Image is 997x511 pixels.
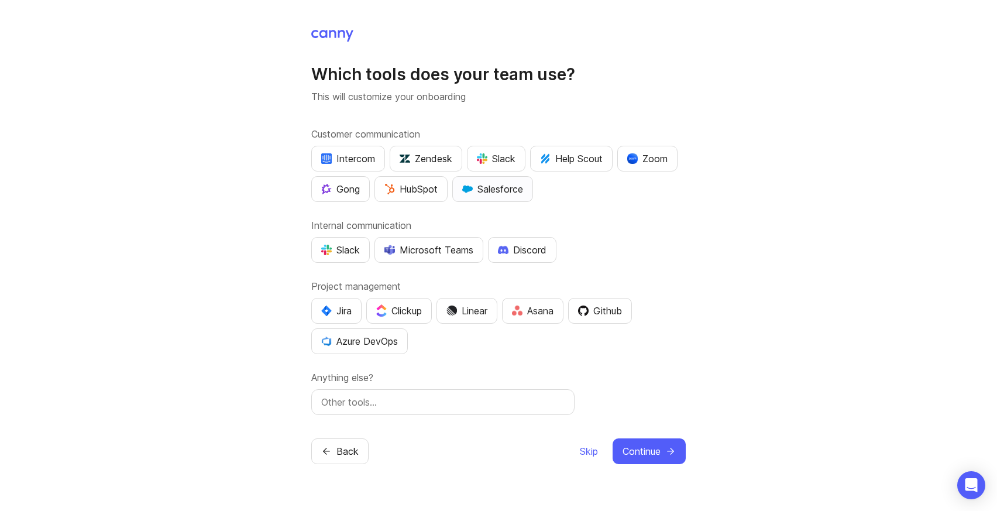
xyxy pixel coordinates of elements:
img: +iLplPsjzba05dttzK064pds+5E5wZnCVbuGoLvBrYdmEPrXTzGo7zG60bLEREEjvOjaG9Saez5xsOEAbxBwOP6dkea84XY9O... [498,245,508,253]
span: Skip [580,444,598,458]
div: Slack [477,152,515,166]
button: Azure DevOps [311,328,408,354]
label: Internal communication [311,218,686,232]
button: Back [311,438,369,464]
img: G+3M5qq2es1si5SaumCnMN47tP1CvAZneIVX5dcx+oz+ZLhv4kfP9DwAAAABJRU5ErkJggg== [384,184,395,194]
div: Asana [512,304,553,318]
div: HubSpot [384,182,438,196]
button: Gong [311,176,370,202]
button: Linear [436,298,497,324]
button: Salesforce [452,176,533,202]
img: Rf5nOJ4Qh9Y9HAAAAAElFTkSuQmCC [512,306,522,315]
div: Open Intercom Messenger [957,471,985,499]
div: Discord [498,243,546,257]
button: HubSpot [374,176,448,202]
button: Microsoft Teams [374,237,483,263]
input: Other tools… [321,395,565,409]
img: WIAAAAASUVORK5CYII= [477,153,487,164]
div: Salesforce [462,182,523,196]
button: Help Scout [530,146,613,172]
button: Continue [613,438,686,464]
div: Zendesk [400,152,452,166]
div: Jira [321,304,352,318]
div: Clickup [376,304,422,318]
div: Zoom [627,152,668,166]
button: Zoom [617,146,678,172]
img: GKxMRLiRsgdWqxrdBeWfGK5kaZ2alx1WifDSa2kSTsK6wyJURKhUuPoQRYzjholVGzT2A2owx2gHwZoyZHHCYJ8YNOAZj3DSg... [462,184,473,194]
img: YKcwp4sHBXAAAAAElFTkSuQmCC [321,336,332,347]
button: Slack [311,237,370,263]
div: Microsoft Teams [384,243,473,257]
div: Help Scout [540,152,603,166]
img: eRR1duPH6fQxdnSV9IruPjCimau6md0HxlPR81SIPROHX1VjYjAN9a41AAAAAElFTkSuQmCC [321,153,332,164]
img: Canny Home [311,30,353,42]
div: Intercom [321,152,375,166]
img: kV1LT1TqjqNHPtRK7+FoaplE1qRq1yqhg056Z8K5Oc6xxgIuf0oNQ9LelJqbcyPisAf0C9LDpX5UIuAAAAAElFTkSuQmCC [540,153,551,164]
img: D0GypeOpROL5AAAAAElFTkSuQmCC [384,245,395,255]
label: Project management [311,279,686,293]
span: Continue [623,444,661,458]
label: Customer communication [311,127,686,141]
img: 0D3hMmx1Qy4j6AAAAAElFTkSuQmCC [578,306,589,316]
button: Intercom [311,146,385,172]
img: Dm50RERGQWO2Ei1WzHVviWZlaLVriU9uRN6E+tIr91ebaDbMKKPDpFbssSuEG21dcGXkrKsuOVPwCeFJSFAIOxgiKgL2sFHRe... [446,306,457,316]
div: Gong [321,182,360,196]
img: WIAAAAASUVORK5CYII= [321,245,332,255]
img: xLHbn3khTPgAAAABJRU5ErkJggg== [627,153,638,164]
img: qKnp5cUisfhcFQGr1t296B61Fm0WkUVwBZaiVE4uNRmEGBFetJMz8xGrgPHqF1mLDIG816Xx6Jz26AFmkmT0yuOpRCAR7zRpG... [321,184,332,194]
div: Github [578,304,622,318]
button: Discord [488,237,556,263]
img: j83v6vj1tgY2AAAAABJRU5ErkJggg== [376,304,387,317]
img: UniZRqrCPz6BHUWevMzgDJ1FW4xaGg2egd7Chm8uY0Al1hkDyjqDa8Lkk0kDEdqKkBok+T4wfoD0P0o6UMciQ8AAAAASUVORK... [400,153,410,164]
label: Anything else? [311,371,686,385]
button: Zendesk [390,146,462,172]
button: Github [568,298,632,324]
button: Clickup [366,298,432,324]
h1: Which tools does your team use? [311,64,686,85]
p: This will customize your onboarding [311,90,686,104]
button: Asana [502,298,563,324]
button: Slack [467,146,525,172]
button: Jira [311,298,362,324]
img: svg+xml;base64,PHN2ZyB4bWxucz0iaHR0cDovL3d3dy53My5vcmcvMjAwMC9zdmciIHZpZXdCb3g9IjAgMCA0MC4zNDMgND... [321,306,332,316]
button: Skip [579,438,599,464]
div: Slack [321,243,360,257]
span: Back [336,444,359,458]
div: Linear [446,304,487,318]
div: Azure DevOps [321,334,398,348]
